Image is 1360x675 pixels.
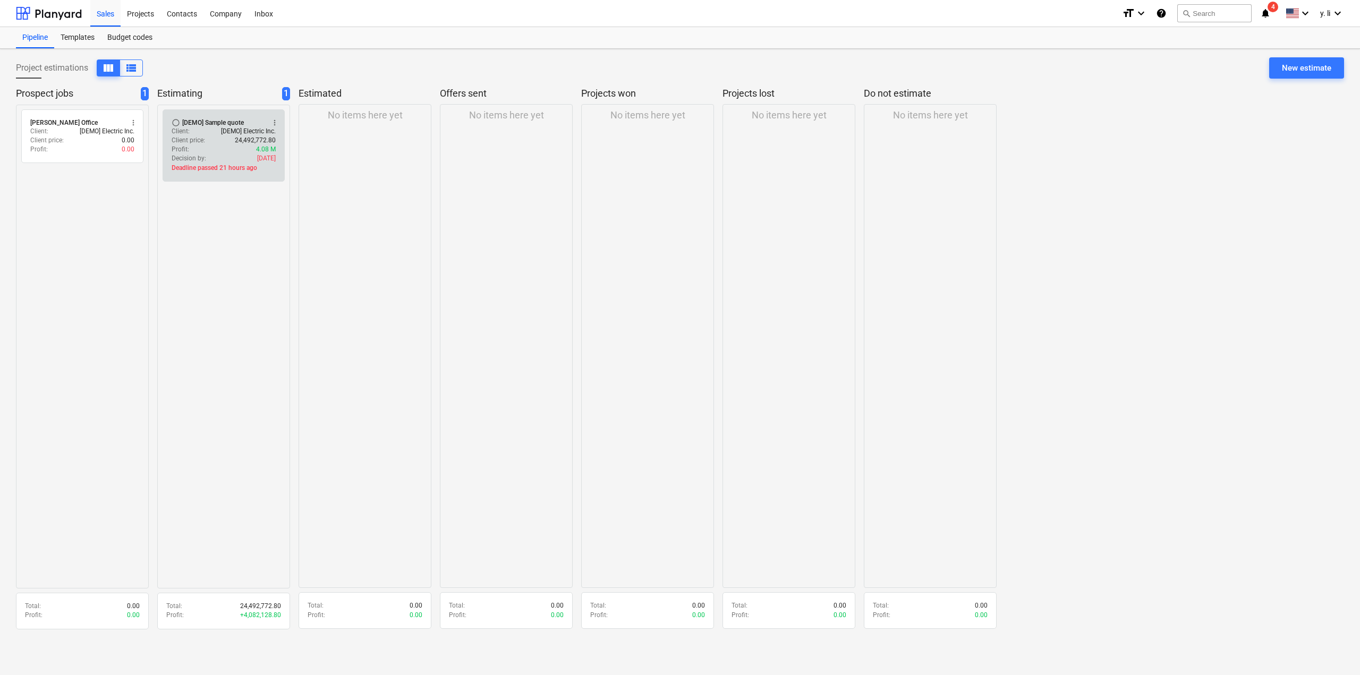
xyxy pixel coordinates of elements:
[16,87,137,100] p: Prospect jobs
[122,136,134,145] p: 0.00
[30,145,48,154] p: Profit :
[157,87,278,100] p: Estimating
[1282,61,1331,75] div: New estimate
[25,611,42,620] p: Profit :
[449,611,466,620] p: Profit :
[722,87,851,100] p: Projects lost
[692,611,705,620] p: 0.00
[172,136,205,145] p: Client price :
[873,611,890,620] p: Profit :
[30,136,64,145] p: Client price :
[127,602,140,611] p: 0.00
[240,611,281,620] p: + 4,082,128.80
[1177,4,1252,22] button: Search
[221,127,276,136] p: [DEMO] Electric Inc.
[864,87,992,100] p: Do not estimate
[166,602,182,611] p: Total :
[893,109,968,122] p: No items here yet
[80,127,134,136] p: [DEMO] Electric Inc.
[141,87,149,100] span: 1
[270,118,279,127] span: more_vert
[449,601,465,610] p: Total :
[975,611,988,620] p: 0.00
[692,601,705,610] p: 0.00
[299,87,427,100] p: Estimated
[581,87,710,100] p: Projects won
[1182,9,1191,18] span: search
[182,118,244,127] div: [DEMO] Sample quote
[30,118,98,127] div: [PERSON_NAME] Office
[257,154,276,163] p: [DATE]
[308,611,325,620] p: Profit :
[551,601,564,610] p: 0.00
[30,127,48,136] p: Client :
[102,62,115,74] span: View as columns
[125,62,138,74] span: View as columns
[732,601,747,610] p: Total :
[590,601,606,610] p: Total :
[256,145,276,154] p: 4.08 M
[1156,7,1167,20] i: Knowledge base
[1268,2,1278,12] span: 4
[610,109,685,122] p: No items here yet
[1122,7,1135,20] i: format_size
[129,118,138,127] span: more_vert
[127,611,140,620] p: 0.00
[551,611,564,620] p: 0.00
[1260,7,1271,20] i: notifications
[732,611,749,620] p: Profit :
[1269,57,1344,79] button: New estimate
[282,87,290,100] span: 1
[1299,7,1312,20] i: keyboard_arrow_down
[469,109,544,122] p: No items here yet
[101,27,159,48] a: Budget codes
[54,27,101,48] a: Templates
[16,59,143,76] div: Project estimations
[1320,9,1330,18] span: y. li
[590,611,608,620] p: Profit :
[1307,624,1360,675] iframe: Chat Widget
[410,601,422,610] p: 0.00
[975,601,988,610] p: 0.00
[873,601,889,610] p: Total :
[1331,7,1344,20] i: keyboard_arrow_down
[166,611,184,620] p: Profit :
[172,164,276,173] p: Deadline passed 21 hours ago
[410,611,422,620] p: 0.00
[1135,7,1147,20] i: keyboard_arrow_down
[834,601,846,610] p: 0.00
[172,145,189,154] p: Profit :
[240,602,281,611] p: 24,492,772.80
[834,611,846,620] p: 0.00
[122,145,134,154] p: 0.00
[25,602,41,611] p: Total :
[172,127,190,136] p: Client :
[172,118,180,127] span: Mark as complete
[328,109,403,122] p: No items here yet
[752,109,827,122] p: No items here yet
[308,601,324,610] p: Total :
[440,87,568,100] p: Offers sent
[235,136,276,145] p: 24,492,772.80
[172,154,206,163] p: Decision by :
[16,27,54,48] a: Pipeline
